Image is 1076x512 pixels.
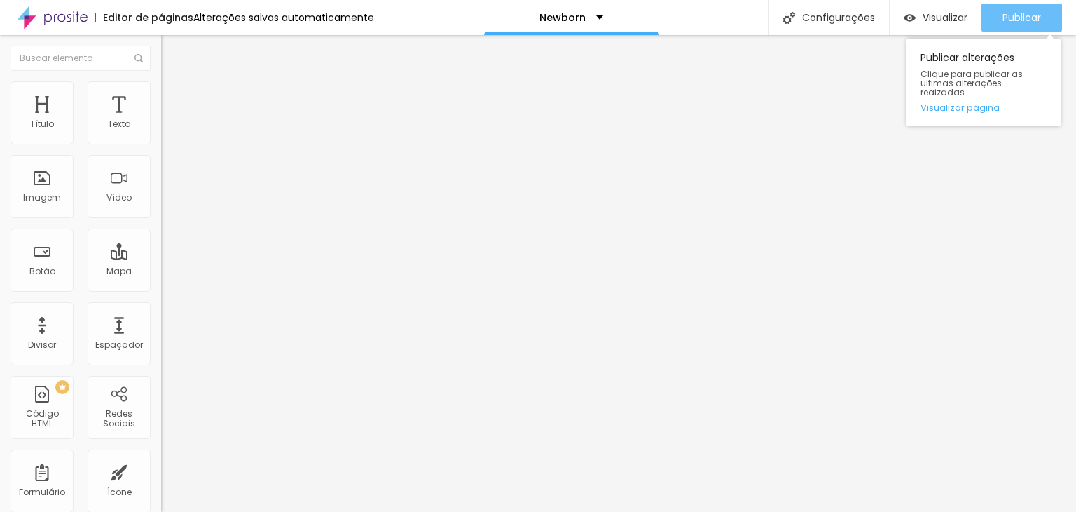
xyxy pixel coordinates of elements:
img: view-1.svg [904,12,916,24]
span: Visualizar [923,12,967,23]
button: Visualizar [890,4,981,32]
div: Espaçador [95,340,143,350]
div: Código HTML [14,409,69,429]
p: Newborn [539,13,586,22]
div: Imagem [23,193,61,203]
a: Visualizar página [920,103,1047,112]
span: Clique para publicar as ultimas alterações reaizadas [920,69,1047,97]
div: Mapa [106,267,132,276]
div: Redes Sociais [91,409,146,429]
div: Título [30,119,54,129]
div: Alterações salvas automaticamente [193,13,374,22]
div: Texto [108,119,130,129]
img: Icone [134,54,143,62]
img: Icone [783,12,795,24]
div: Vídeo [106,193,132,203]
div: Formulário [19,487,65,497]
div: Divisor [28,340,56,350]
div: Publicar alterações [906,39,1061,126]
div: Editor de páginas [95,13,193,22]
span: Publicar [1002,12,1041,23]
button: Publicar [981,4,1062,32]
div: Ícone [107,487,132,497]
iframe: Editor [161,35,1076,512]
div: Botão [29,267,55,276]
input: Buscar elemento [11,46,151,71]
